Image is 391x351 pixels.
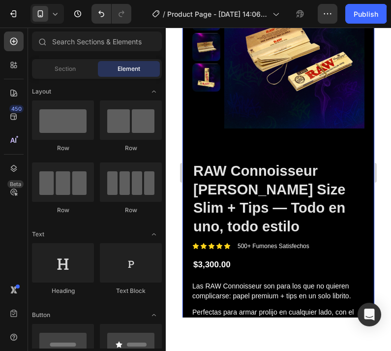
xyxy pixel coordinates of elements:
[358,303,381,326] div: Open Intercom Messenger
[100,144,162,153] div: Row
[7,180,24,188] div: Beta
[32,287,94,295] div: Heading
[146,84,162,99] span: Toggle open
[32,230,44,239] span: Text
[118,64,140,73] span: Element
[146,226,162,242] span: Toggle open
[55,64,76,73] span: Section
[100,287,162,295] div: Text Block
[91,4,131,24] div: Undo/Redo
[163,9,165,19] span: /
[32,144,94,153] div: Row
[354,9,378,19] div: Publish
[10,281,171,298] span: Perfectas para armar prolijo en cualquier lado, con el toque elegante del packaging con elástico.
[167,9,269,19] span: Product Page - [DATE] 14:06:48
[32,206,94,215] div: Row
[32,32,162,51] input: Search Sections & Elements
[100,206,162,215] div: Row
[9,105,24,113] div: 450
[32,311,50,319] span: Button
[32,87,51,96] span: Layout
[146,307,162,323] span: Toggle open
[182,28,374,318] iframe: Design area
[345,4,387,24] button: Publish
